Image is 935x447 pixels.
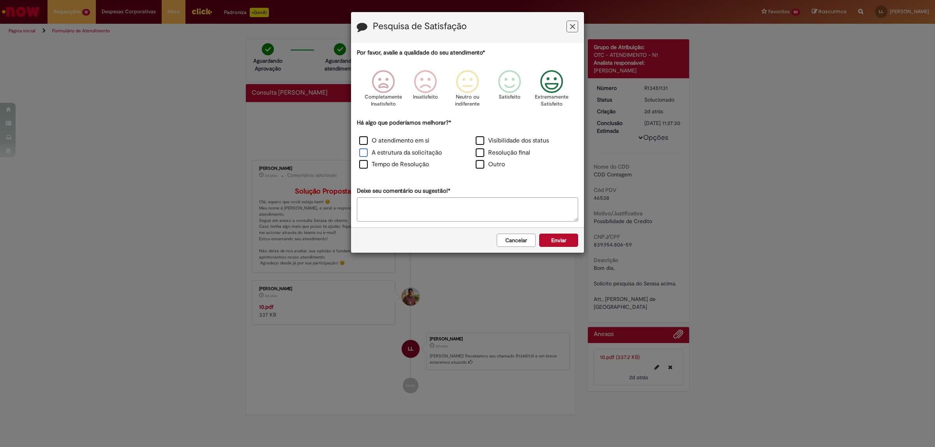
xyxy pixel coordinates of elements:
[406,64,445,118] div: Insatisfeito
[413,93,438,101] p: Insatisfeito
[532,64,572,118] div: Extremamente Satisfeito
[357,49,485,57] label: Por favor, avalie a qualidade do seu atendimento*
[476,160,505,169] label: Outro
[357,119,578,171] div: Há algo que poderíamos melhorar?*
[476,136,549,145] label: Visibilidade dos status
[448,64,487,118] div: Neutro ou indiferente
[539,234,578,247] button: Enviar
[490,64,529,118] div: Satisfeito
[373,21,467,32] label: Pesquisa de Satisfação
[365,93,402,108] p: Completamente Insatisfeito
[363,64,403,118] div: Completamente Insatisfeito
[357,187,450,195] label: Deixe seu comentário ou sugestão!*
[497,234,536,247] button: Cancelar
[359,148,442,157] label: A estrutura da solicitação
[453,93,482,108] p: Neutro ou indiferente
[499,93,520,101] p: Satisfeito
[535,93,568,108] p: Extremamente Satisfeito
[359,136,429,145] label: O atendimento em si
[359,160,429,169] label: Tempo de Resolução
[476,148,530,157] label: Resolução final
